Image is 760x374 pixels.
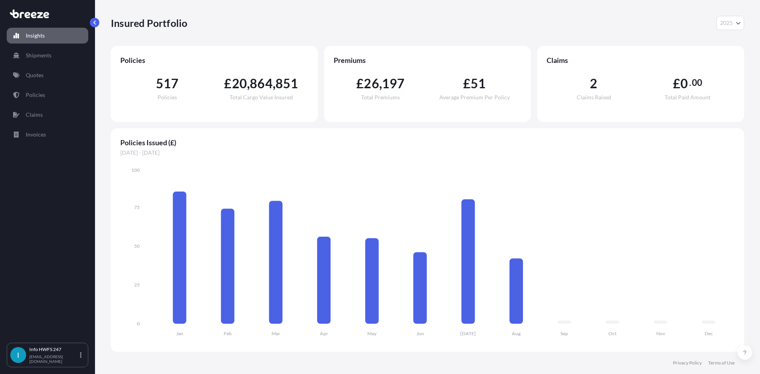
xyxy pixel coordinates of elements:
[176,330,183,336] tspan: Jan
[673,360,702,366] a: Privacy Policy
[7,107,88,123] a: Claims
[547,55,735,65] span: Claims
[471,77,486,90] span: 51
[134,282,140,288] tspan: 25
[29,354,78,364] p: [EMAIL_ADDRESS][DOMAIN_NAME]
[137,321,140,327] tspan: 0
[26,91,45,99] p: Policies
[512,330,521,336] tspan: Aug
[560,330,568,336] tspan: Sep
[720,19,733,27] span: 2025
[224,77,232,90] span: £
[26,111,43,119] p: Claims
[680,77,688,90] span: 0
[224,330,232,336] tspan: Feb
[361,95,400,100] span: Total Premiums
[131,167,140,173] tspan: 100
[7,47,88,63] a: Shipments
[334,55,522,65] span: Premiums
[439,95,510,100] span: Average Premium Per Policy
[7,67,88,83] a: Quotes
[716,16,744,30] button: Year Selector
[608,330,617,336] tspan: Oct
[26,71,44,79] p: Quotes
[320,330,328,336] tspan: Apr
[230,95,293,100] span: Total Cargo Value Insured
[232,77,247,90] span: 20
[26,131,46,139] p: Invoices
[134,204,140,210] tspan: 75
[156,77,179,90] span: 517
[250,77,273,90] span: 864
[7,127,88,142] a: Invoices
[247,77,250,90] span: ,
[382,77,405,90] span: 197
[29,346,78,353] p: Info HWFS 247
[158,95,177,100] span: Policies
[272,330,280,336] tspan: Mar
[26,51,51,59] p: Shipments
[120,138,735,147] span: Policies Issued (£)
[120,55,308,65] span: Policies
[273,77,275,90] span: ,
[7,87,88,103] a: Policies
[590,77,597,90] span: 2
[577,95,611,100] span: Claims Raised
[416,330,424,336] tspan: Jun
[26,32,45,40] p: Insights
[356,77,364,90] span: £
[111,17,187,29] p: Insured Portfolio
[134,243,140,249] tspan: 50
[665,95,711,100] span: Total Paid Amount
[656,330,665,336] tspan: Nov
[689,80,691,86] span: .
[379,77,382,90] span: ,
[692,80,702,86] span: 00
[705,330,713,336] tspan: Dec
[463,77,471,90] span: £
[460,330,476,336] tspan: [DATE]
[367,330,377,336] tspan: May
[275,77,298,90] span: 851
[7,28,88,44] a: Insights
[17,351,19,359] span: I
[708,360,735,366] a: Terms of Use
[673,77,680,90] span: £
[364,77,379,90] span: 26
[120,149,735,157] span: [DATE] - [DATE]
